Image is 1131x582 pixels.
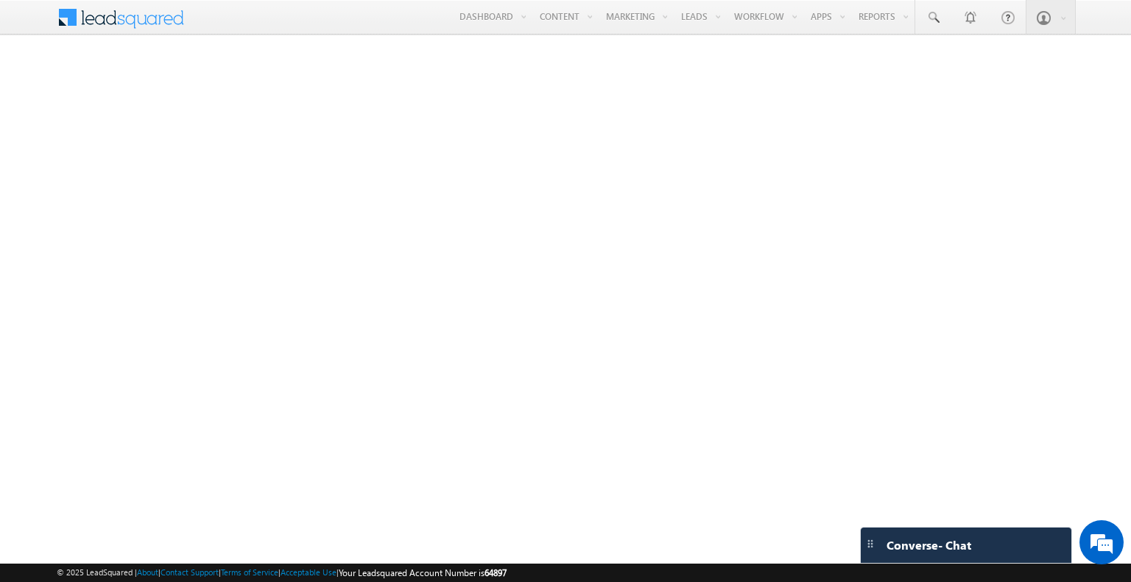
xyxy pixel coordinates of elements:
a: Terms of Service [221,567,278,577]
span: 64897 [485,567,507,578]
span: Converse - Chat [887,539,971,552]
a: About [137,567,158,577]
img: carter-drag [864,538,876,550]
a: Contact Support [161,567,219,577]
a: Acceptable Use [281,567,337,577]
span: © 2025 LeadSquared | | | | | [57,566,507,580]
span: Your Leadsquared Account Number is [339,567,507,578]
